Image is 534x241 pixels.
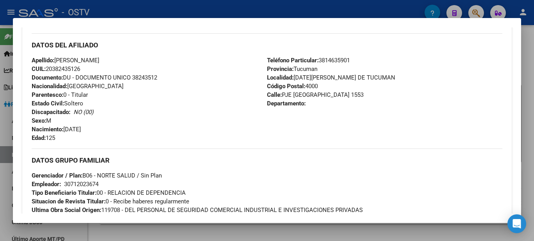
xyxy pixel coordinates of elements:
div: 30712023674 [64,180,99,188]
span: B06 - NORTE SALUD / Sin Plan [32,172,162,179]
strong: Nacionalidad: [32,83,67,90]
strong: Ultima Obra Social Origen: [32,207,101,214]
span: Tucuman [267,65,317,72]
span: [DATE] [32,126,81,133]
strong: Departamento: [267,100,306,107]
strong: Documento: [32,74,63,81]
strong: Apellido: [32,57,54,64]
span: 20382435126 [32,65,80,72]
span: [DATE][PERSON_NAME] DE TUCUMAN [267,74,395,81]
span: 125 [32,134,55,141]
span: [GEOGRAPHIC_DATA] [32,83,124,90]
strong: Calle: [267,91,282,98]
h3: DATOS DEL AFILIADO [32,41,502,49]
span: [PERSON_NAME] [32,57,99,64]
strong: CUIL: [32,65,46,72]
span: DU - DOCUMENTO UNICO 38243512 [32,74,157,81]
span: 0 - Titular [32,91,88,98]
span: Soltero [32,100,83,107]
strong: Nacimiento: [32,126,63,133]
strong: Gerenciador / Plan: [32,172,82,179]
strong: Discapacitado: [32,109,70,116]
strong: Parentesco: [32,91,63,98]
strong: Situacion de Revista Titular: [32,198,106,205]
strong: Tipo Beneficiario Titular: [32,189,97,196]
div: Open Intercom Messenger [507,214,526,233]
span: M [32,117,51,124]
strong: Teléfono Particular: [267,57,319,64]
h3: DATOS GRUPO FAMILIAR [32,156,502,165]
span: 4000 [267,83,318,90]
strong: Código Postal: [267,83,305,90]
span: PJE [GEOGRAPHIC_DATA] 1553 [267,91,364,98]
span: 00 - RELACION DE DEPENDENCIA [32,189,186,196]
strong: Estado Civil: [32,100,64,107]
span: 119708 - DEL PERSONAL DE SEGURIDAD COMERCIAL INDUSTRIAL E INVESTIGACIONES PRIVADAS [32,207,363,214]
strong: Localidad: [267,74,294,81]
span: 0 - Recibe haberes regularmente [32,198,189,205]
i: NO (00) [73,109,93,116]
strong: Empleador: [32,181,61,188]
strong: Sexo: [32,117,46,124]
strong: Edad: [32,134,46,141]
strong: Provincia: [267,65,294,72]
span: 3814635901 [267,57,350,64]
